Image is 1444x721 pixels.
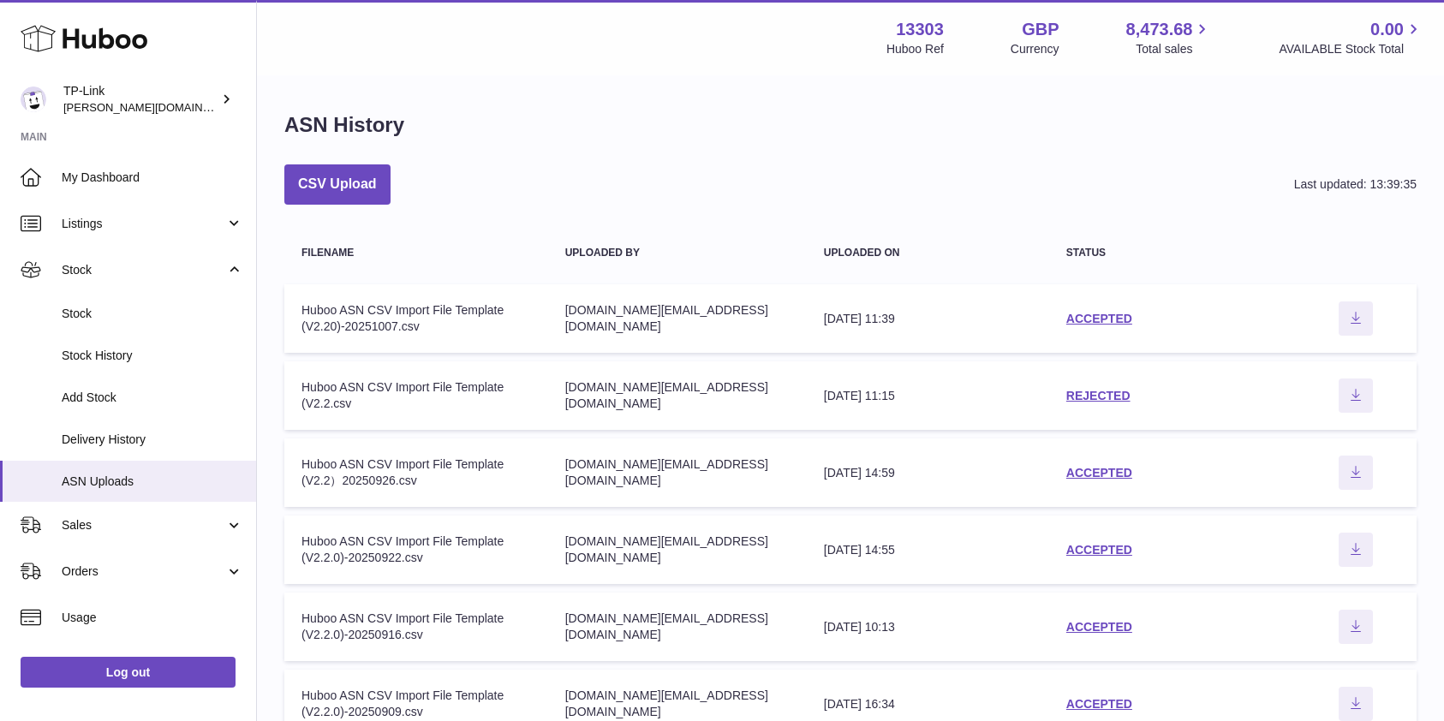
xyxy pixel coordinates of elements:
[301,302,531,335] div: Huboo ASN CSV Import File Template (V2.20)-20251007.csv
[62,610,243,626] span: Usage
[1049,230,1294,276] th: Status
[1126,18,1193,41] span: 8,473.68
[63,100,433,114] span: [PERSON_NAME][DOMAIN_NAME][EMAIL_ADDRESS][DOMAIN_NAME]
[1136,41,1212,57] span: Total sales
[1339,378,1373,413] button: Download ASN file
[565,456,790,489] div: [DOMAIN_NAME][EMAIL_ADDRESS][DOMAIN_NAME]
[1066,697,1132,711] a: ACCEPTED
[284,164,391,205] button: CSV Upload
[62,563,225,580] span: Orders
[284,111,404,139] h1: ASN History
[62,170,243,186] span: My Dashboard
[1339,533,1373,567] button: Download ASN file
[1339,687,1373,721] button: Download ASN file
[1339,610,1373,644] button: Download ASN file
[1126,18,1213,57] a: 8,473.68 Total sales
[301,611,531,643] div: Huboo ASN CSV Import File Template (V2.2.0)-20250916.csv
[824,388,1032,404] div: [DATE] 11:15
[62,432,243,448] span: Delivery History
[1066,543,1132,557] a: ACCEPTED
[284,230,548,276] th: Filename
[301,379,531,412] div: Huboo ASN CSV Import File Template (V2.2.csv
[301,688,531,720] div: Huboo ASN CSV Import File Template (V2.2.0)-20250909.csv
[62,474,243,490] span: ASN Uploads
[1294,230,1417,276] th: actions
[565,379,790,412] div: [DOMAIN_NAME][EMAIL_ADDRESS][DOMAIN_NAME]
[807,230,1049,276] th: Uploaded on
[1011,41,1059,57] div: Currency
[1294,176,1417,193] div: Last updated: 13:39:35
[62,262,225,278] span: Stock
[62,517,225,533] span: Sales
[565,611,790,643] div: [DOMAIN_NAME][EMAIL_ADDRESS][DOMAIN_NAME]
[824,311,1032,327] div: [DATE] 11:39
[1022,18,1059,41] strong: GBP
[62,216,225,232] span: Listings
[548,230,807,276] th: Uploaded by
[21,86,46,112] img: susie.li@tp-link.com
[1339,301,1373,336] button: Download ASN file
[1279,41,1423,57] span: AVAILABLE Stock Total
[565,302,790,335] div: [DOMAIN_NAME][EMAIL_ADDRESS][DOMAIN_NAME]
[62,348,243,364] span: Stock History
[1279,18,1423,57] a: 0.00 AVAILABLE Stock Total
[1339,456,1373,490] button: Download ASN file
[824,696,1032,712] div: [DATE] 16:34
[21,657,236,688] a: Log out
[1066,466,1132,480] a: ACCEPTED
[1066,389,1131,402] a: REJECTED
[886,41,944,57] div: Huboo Ref
[301,533,531,566] div: Huboo ASN CSV Import File Template (V2.2.0)-20250922.csv
[824,619,1032,635] div: [DATE] 10:13
[1370,18,1404,41] span: 0.00
[565,688,790,720] div: [DOMAIN_NAME][EMAIL_ADDRESS][DOMAIN_NAME]
[896,18,944,41] strong: 13303
[62,390,243,406] span: Add Stock
[824,542,1032,558] div: [DATE] 14:55
[1066,312,1132,325] a: ACCEPTED
[565,533,790,566] div: [DOMAIN_NAME][EMAIL_ADDRESS][DOMAIN_NAME]
[301,456,531,489] div: Huboo ASN CSV Import File Template (V2.2）20250926.csv
[1066,620,1132,634] a: ACCEPTED
[824,465,1032,481] div: [DATE] 14:59
[63,83,218,116] div: TP-Link
[62,306,243,322] span: Stock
